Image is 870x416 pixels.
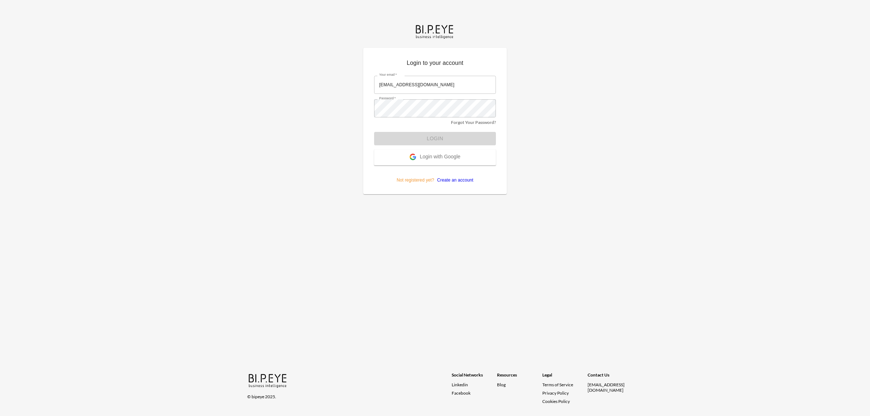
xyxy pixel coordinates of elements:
div: [EMAIL_ADDRESS][DOMAIN_NAME] [588,382,633,393]
div: Social Networks [452,372,497,382]
a: Cookies Policy [542,399,570,404]
label: Your email [379,72,397,77]
a: Create an account [434,178,473,183]
img: bipeye-logo [414,23,456,39]
div: Resources [497,372,542,382]
label: Password [379,96,396,101]
span: Login with Google [420,154,460,161]
span: Linkedin [452,382,468,387]
a: Terms of Service [542,382,585,387]
div: Legal [542,372,588,382]
a: Linkedin [452,382,497,387]
a: Blog [497,382,506,387]
a: Privacy Policy [542,390,569,396]
div: © bipeye 2025. [247,390,442,399]
a: Facebook [452,390,497,396]
a: Forgot Your Password? [451,120,496,125]
p: Login to your account [374,59,496,70]
img: bipeye-logo [247,372,289,388]
button: Login with Google [374,150,496,165]
span: Facebook [452,390,471,396]
div: Contact Us [588,372,633,382]
p: Not registered yet? [374,165,496,183]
